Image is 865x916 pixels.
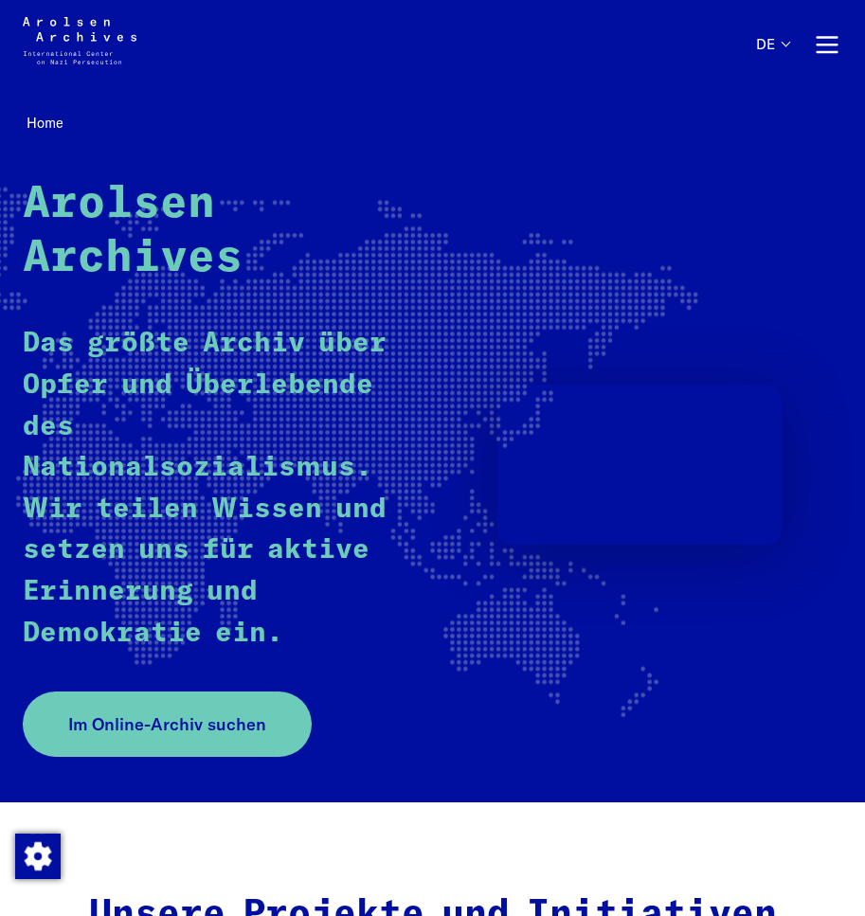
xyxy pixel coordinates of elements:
button: Deutsch, Sprachauswahl [756,36,789,87]
strong: Arolsen Archives [23,182,243,280]
span: Im Online-Archiv suchen [68,711,266,737]
nav: Primär [756,17,842,71]
nav: Breadcrumb [23,109,842,137]
span: Home [27,114,63,132]
a: Im Online-Archiv suchen [23,691,312,757]
p: Das größte Archiv über Opfer und Überlebende des Nationalsozialismus. Wir teilen Wissen und setze... [23,323,400,654]
img: Zustimmung ändern [15,834,61,879]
